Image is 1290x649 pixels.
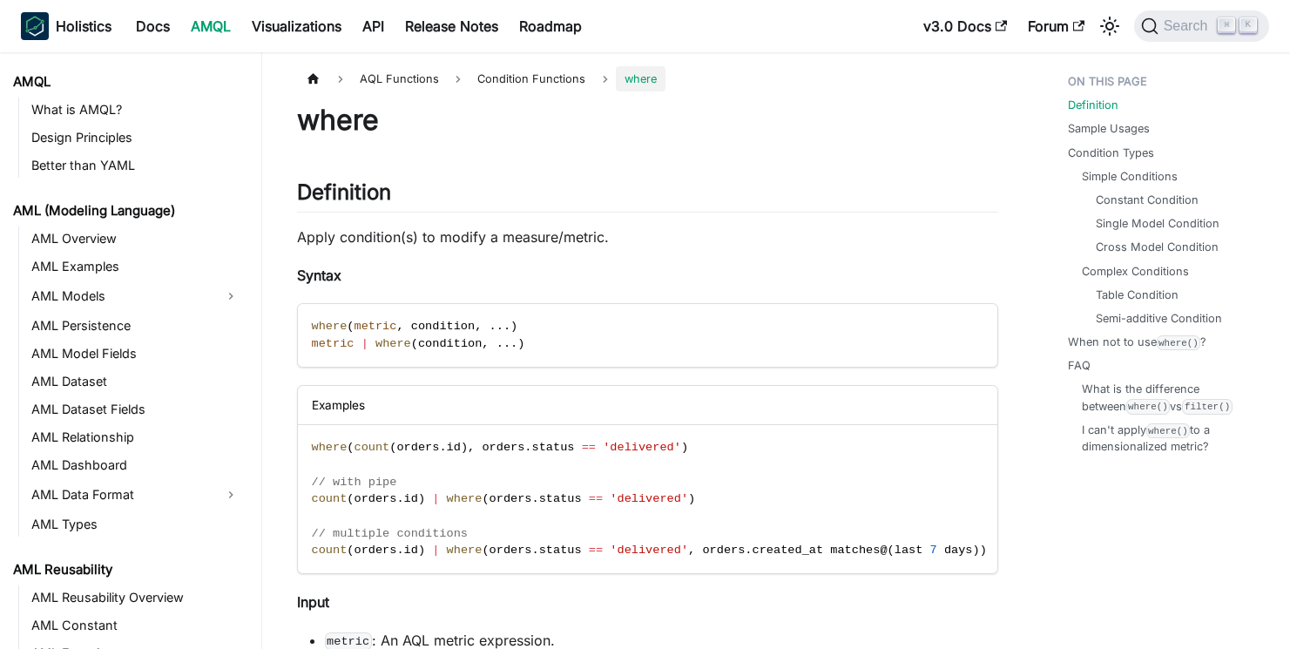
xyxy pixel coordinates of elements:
[297,267,341,284] strong: Syntax
[404,544,418,557] span: id
[1096,287,1179,303] a: Table Condition
[395,12,509,40] a: Release Notes
[461,441,468,454] span: )
[8,70,247,94] a: AMQL
[351,66,448,91] span: AQL Functions
[354,320,396,333] span: metric
[396,544,403,557] span: .
[482,337,489,350] span: ,
[215,282,247,310] button: Expand sidebar category 'AML Models'
[26,453,247,477] a: AML Dashboard
[125,12,180,40] a: Docs
[490,320,496,333] span: .
[1126,399,1171,414] code: where()
[517,337,524,350] span: )
[439,441,446,454] span: .
[26,98,247,122] a: What is AMQL?
[298,386,997,425] div: Examples
[532,441,575,454] span: status
[312,320,348,333] span: where
[180,12,241,40] a: AMQL
[888,544,895,557] span: (
[389,441,396,454] span: (
[603,441,681,454] span: 'delivered'
[8,199,247,223] a: AML (Modeling Language)
[26,226,247,251] a: AML Overview
[913,12,1017,40] a: v3.0 Docs
[830,544,880,557] span: matches
[215,481,247,509] button: Expand sidebar category 'AML Data Format'
[610,544,688,557] span: 'delivered'
[610,492,688,505] span: 'delivered'
[432,492,439,505] span: |
[26,341,247,366] a: AML Model Fields
[880,544,887,557] span: @
[347,441,354,454] span: (
[347,492,354,505] span: (
[375,337,411,350] span: where
[895,544,923,557] span: last
[447,441,461,454] span: id
[1096,12,1124,40] button: Switch between dark and light mode (currently light mode)
[354,544,396,557] span: orders
[539,544,582,557] span: status
[490,492,532,505] span: orders
[447,492,483,505] span: where
[56,16,111,37] b: Holistics
[1068,97,1118,113] a: Definition
[1096,239,1219,255] a: Cross Model Condition
[532,492,539,505] span: .
[312,337,355,350] span: metric
[469,66,594,91] span: Condition Functions
[1068,145,1154,161] a: Condition Types
[1082,168,1178,185] a: Simple Conditions
[26,585,247,610] a: AML Reusability Overview
[1068,120,1150,137] a: Sample Usages
[26,369,247,394] a: AML Dataset
[1096,310,1222,327] a: Semi-additive Condition
[347,320,354,333] span: (
[702,544,745,557] span: orders
[26,512,247,537] a: AML Types
[753,544,824,557] span: created_at
[361,337,368,350] span: |
[354,441,389,454] span: count
[589,492,603,505] span: ==
[21,12,111,40] a: HolisticsHolistics
[1068,334,1207,350] a: When not to usewhere()?
[503,337,510,350] span: .
[312,441,348,454] span: where
[297,66,330,91] a: Home page
[475,320,482,333] span: ,
[352,12,395,40] a: API
[312,492,348,505] span: count
[26,282,215,310] a: AML Models
[411,320,475,333] span: condition
[482,441,524,454] span: orders
[490,544,532,557] span: orders
[503,320,510,333] span: .
[26,425,247,450] a: AML Relationship
[510,337,517,350] span: .
[509,12,592,40] a: Roadmap
[745,544,752,557] span: .
[297,179,998,213] h2: Definition
[26,254,247,279] a: AML Examples
[688,492,695,505] span: )
[1096,192,1199,208] a: Constant Condition
[297,103,998,138] h1: where
[396,441,439,454] span: orders
[1146,423,1191,438] code: where()
[418,544,425,557] span: )
[980,544,987,557] span: )
[1082,263,1189,280] a: Complex Conditions
[297,226,998,247] p: Apply condition(s) to modify a measure/metric.
[1096,215,1219,232] a: Single Model Condition
[1157,335,1201,350] code: where()
[496,337,503,350] span: .
[510,320,517,333] span: )
[944,544,973,557] span: days
[1158,18,1219,34] span: Search
[418,492,425,505] span: )
[26,613,247,638] a: AML Constant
